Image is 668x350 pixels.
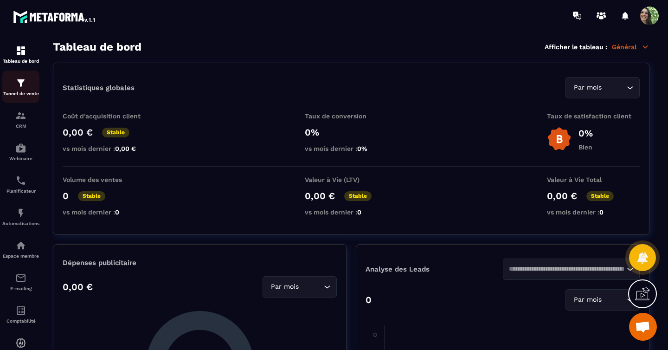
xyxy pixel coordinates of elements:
div: Search for option [263,276,337,298]
p: Stable [102,128,129,137]
a: formationformationTunnel de vente [2,71,39,103]
p: 0,00 € [63,127,93,138]
img: b-badge-o.b3b20ee6.svg [547,127,572,151]
tspan: 0 [373,331,377,338]
p: Planificateur [2,188,39,194]
p: vs mois dernier : [63,208,155,216]
p: Comptabilité [2,318,39,324]
p: Stable [586,191,614,201]
p: Taux de conversion [305,112,398,120]
p: Espace membre [2,253,39,259]
p: Tableau de bord [2,58,39,64]
p: Statistiques globales [63,84,135,92]
img: formation [15,78,26,89]
p: 0 [63,190,69,201]
span: 0 [115,208,119,216]
span: Par mois [572,295,604,305]
p: 0,00 € [547,190,577,201]
p: 0,00 € [305,190,335,201]
img: email [15,272,26,284]
p: Stable [344,191,372,201]
a: automationsautomationsEspace membre [2,233,39,266]
a: formationformationCRM [2,103,39,136]
a: automationsautomationsAutomatisations [2,201,39,233]
a: schedulerschedulerPlanificateur [2,168,39,201]
p: Stable [78,191,105,201]
p: vs mois dernier : [305,208,398,216]
img: automations [15,240,26,251]
img: logo [13,8,96,25]
a: accountantaccountantComptabilité [2,298,39,331]
p: Valeur à Vie (LTV) [305,176,398,183]
p: vs mois dernier : [547,208,640,216]
a: formationformationTableau de bord [2,38,39,71]
p: Coût d'acquisition client [63,112,155,120]
p: Général [612,43,649,51]
a: emailemailE-mailing [2,266,39,298]
p: vs mois dernier : [305,145,398,152]
p: Webinaire [2,156,39,161]
a: automationsautomationsWebinaire [2,136,39,168]
p: vs mois dernier : [63,145,155,152]
p: 0,00 € [63,281,93,292]
div: Search for option [503,259,640,280]
div: Search for option [565,289,640,311]
span: 0 [357,208,361,216]
input: Search for option [604,83,624,93]
p: Automatisations [2,221,39,226]
p: Dépenses publicitaire [63,259,337,267]
span: Par mois [269,282,301,292]
img: formation [15,45,26,56]
img: accountant [15,305,26,316]
p: 0 [366,294,372,305]
input: Search for option [301,282,321,292]
span: 0% [357,145,367,152]
p: E-mailing [2,286,39,291]
img: automations [15,143,26,154]
a: Ouvrir le chat [629,313,657,341]
input: Search for option [604,295,624,305]
p: Tunnel de vente [2,91,39,96]
input: Search for option [509,264,625,274]
h3: Tableau de bord [53,40,141,53]
span: 0,00 € [115,145,136,152]
p: Taux de satisfaction client [547,112,640,120]
img: scheduler [15,175,26,186]
span: Par mois [572,83,604,93]
p: Volume des ventes [63,176,155,183]
span: 0 [599,208,604,216]
p: 0% [305,127,398,138]
img: automations [15,337,26,349]
p: CRM [2,123,39,129]
p: Bien [578,143,593,151]
img: automations [15,207,26,219]
p: Analyse des Leads [366,265,503,273]
p: Afficher le tableau : [545,43,607,51]
p: Valeur à Vie Total [547,176,640,183]
p: 0% [578,128,593,139]
img: formation [15,110,26,121]
div: Search for option [565,77,640,98]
